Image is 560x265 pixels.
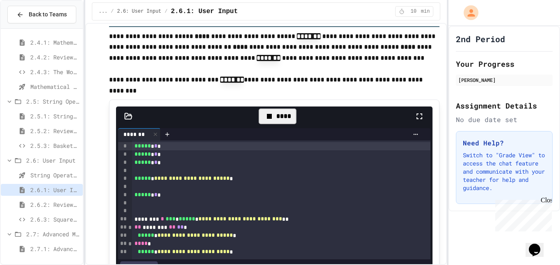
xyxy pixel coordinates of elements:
iframe: chat widget [526,232,552,257]
span: 2.7.1: Advanced Math [30,245,80,253]
span: 2.4.2: Review - Mathematical Operators [30,53,80,61]
span: 2.6: User Input [117,8,162,15]
p: Switch to "Grade View" to access the chat feature and communicate with your teacher for help and ... [463,151,546,192]
h3: Need Help? [463,138,546,148]
span: 2.5.1: String Operators [30,112,80,120]
span: 2.6.1: User Input [171,7,238,16]
div: [PERSON_NAME] [458,76,550,84]
div: Chat with us now!Close [3,3,57,52]
span: 2.6.3: Squares and Circles [30,215,80,224]
span: Back to Teams [29,10,67,19]
span: 2.6.1: User Input [30,186,80,194]
span: 2.7: Advanced Math [26,230,80,238]
span: 2.6.2: Review - User Input [30,200,80,209]
h1: 2nd Period [456,33,505,45]
h2: Your Progress [456,58,553,70]
iframe: chat widget [492,197,552,231]
span: 10 [407,8,420,15]
span: 2.6: User Input [26,156,80,165]
span: 2.5.2: Review - String Operators [30,127,80,135]
span: / [111,8,114,15]
span: 2.5: String Operators [26,97,80,106]
span: 2.5.3: Basketballs and Footballs [30,141,80,150]
span: ... [99,8,108,15]
span: 2.4.3: The World's Worst [PERSON_NAME] Market [30,68,80,76]
span: String Operators - Quiz [30,171,80,179]
span: Mathematical Operators - Quiz [30,82,80,91]
span: / [165,8,168,15]
span: min [421,8,430,15]
h2: Assignment Details [456,100,553,111]
div: No due date set [456,115,553,125]
button: Back to Teams [7,6,76,23]
span: 2.4.1: Mathematical Operators [30,38,80,47]
div: My Account [455,3,480,22]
